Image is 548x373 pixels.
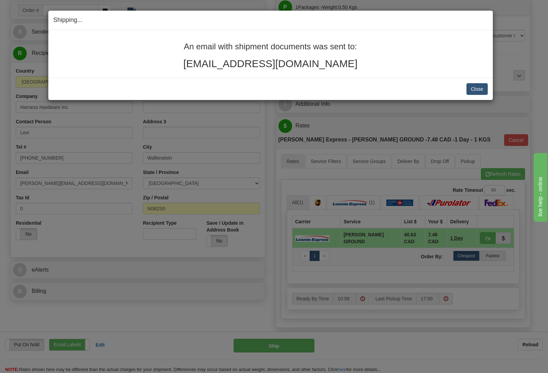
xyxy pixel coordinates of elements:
[53,42,488,51] h3: An email with shipment documents was sent to:
[5,4,63,12] div: live help - online
[53,16,83,23] span: Shipping...
[466,83,488,95] button: Close
[532,151,547,221] iframe: chat widget
[53,58,488,69] h2: [EMAIL_ADDRESS][DOMAIN_NAME]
